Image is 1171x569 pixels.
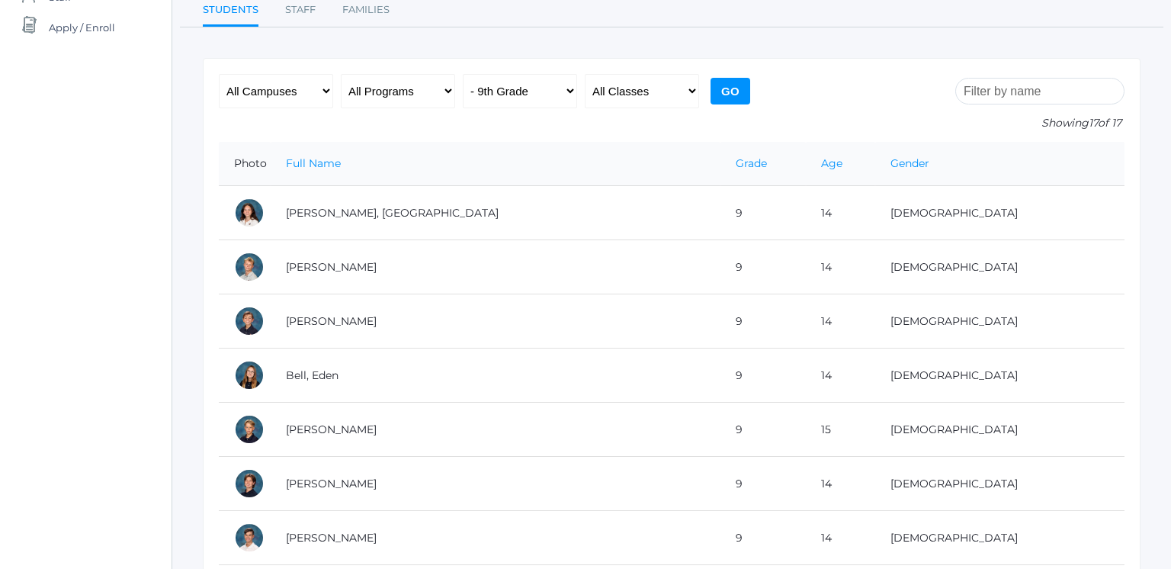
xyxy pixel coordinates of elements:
div: Eden Bell [234,360,265,391]
div: Levi Carpenter [234,522,265,553]
a: Full Name [286,156,341,170]
td: 14 [806,349,874,403]
p: Showing of 17 [955,115,1124,131]
td: [PERSON_NAME] [271,457,720,511]
td: [PERSON_NAME] [271,240,720,294]
span: Apply / Enroll [49,12,115,43]
td: [PERSON_NAME], [GEOGRAPHIC_DATA] [271,186,720,240]
div: Asher Burke [234,414,265,445]
td: 14 [806,240,874,294]
td: [DEMOGRAPHIC_DATA] [875,457,1124,511]
td: 14 [806,294,874,349]
td: 9 [720,186,807,240]
td: 14 [806,511,874,565]
input: Go [711,78,750,104]
td: [DEMOGRAPHIC_DATA] [875,349,1124,403]
td: 9 [720,240,807,294]
td: 9 [720,349,807,403]
td: 9 [720,294,807,349]
td: 9 [720,403,807,457]
div: Elijah Burr [234,468,265,499]
div: Logan Albanese [234,252,265,282]
td: [DEMOGRAPHIC_DATA] [875,240,1124,294]
td: Bell, Eden [271,349,720,403]
div: Matthew Barone [234,306,265,336]
td: [DEMOGRAPHIC_DATA] [875,294,1124,349]
a: Grade [736,156,767,170]
td: [PERSON_NAME] [271,403,720,457]
td: [PERSON_NAME] [271,511,720,565]
div: Phoenix Abdulla [234,198,265,228]
td: [DEMOGRAPHIC_DATA] [875,511,1124,565]
a: Gender [890,156,929,170]
td: [PERSON_NAME] [271,294,720,349]
th: Photo [219,142,271,186]
td: [DEMOGRAPHIC_DATA] [875,403,1124,457]
a: Age [821,156,842,170]
td: 9 [720,457,807,511]
td: 14 [806,186,874,240]
td: 15 [806,403,874,457]
input: Filter by name [955,78,1124,104]
td: [DEMOGRAPHIC_DATA] [875,186,1124,240]
span: 17 [1089,116,1098,130]
td: 9 [720,511,807,565]
td: 14 [806,457,874,511]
